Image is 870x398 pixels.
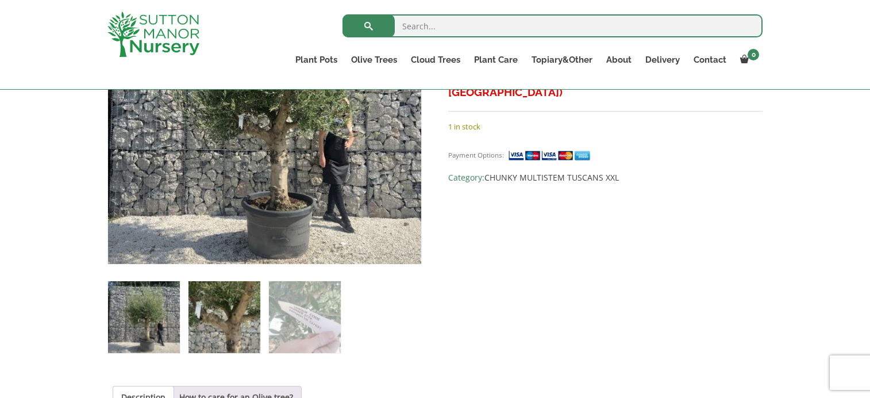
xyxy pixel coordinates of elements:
img: Olive Tree Tuscan Multi Stem Chunky Trunk XXL J774 [108,281,180,353]
a: Plant Care [467,52,525,68]
p: 1 in stock [448,120,763,133]
span: Category: [448,171,763,185]
img: logo [107,12,199,57]
input: Search... [342,14,763,37]
a: Plant Pots [288,52,344,68]
a: Contact [687,52,733,68]
a: About [599,52,638,68]
a: Topiary&Other [525,52,599,68]
span: 0 [748,49,759,60]
a: Olive Trees [344,52,404,68]
small: Payment Options: [448,151,504,159]
img: Olive Tree Tuscan Multi Stem Chunky Trunk XXL J774 - Image 2 [188,281,260,353]
img: Olive Tree Tuscan Multi Stem Chunky Trunk XXL J774 - Image 3 [269,281,341,353]
a: 0 [733,52,763,68]
a: CHUNKY MULTISTEM TUSCANS XXL [484,172,619,183]
a: Cloud Trees [404,52,467,68]
img: payment supported [508,150,594,162]
a: Delivery [638,52,687,68]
